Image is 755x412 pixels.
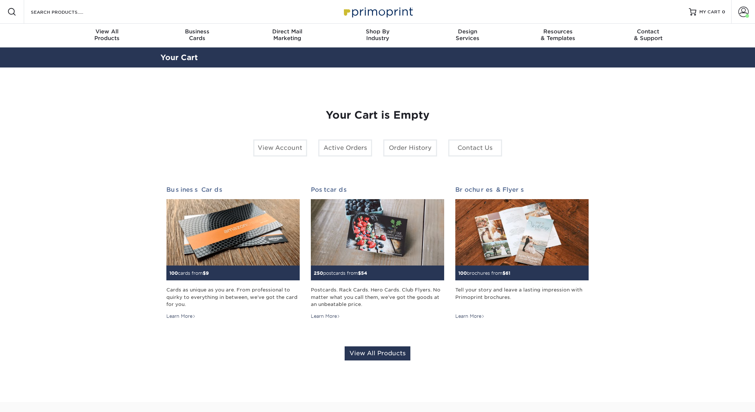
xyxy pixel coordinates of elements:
[505,270,510,276] span: 61
[311,313,340,320] div: Learn More
[166,286,300,308] div: Cards as unique as you are. From professional to quirky to everything in between, we've got the c...
[242,24,332,47] a: Direct MailMarketing
[332,24,423,47] a: Shop ByIndustry
[345,346,410,360] a: View All Products
[314,270,367,276] small: postcards from
[62,24,152,47] a: View AllProducts
[152,24,242,47] a: BusinessCards
[361,270,367,276] span: 54
[314,270,323,276] span: 250
[166,109,589,122] h1: Your Cart is Empty
[423,24,513,47] a: DesignServices
[513,28,603,42] div: & Templates
[169,270,209,276] small: cards from
[332,28,423,42] div: Industry
[455,186,589,193] h2: Brochures & Flyers
[206,270,209,276] span: 9
[166,199,300,266] img: Business Cards
[455,186,589,320] a: Brochures & Flyers 100brochures from$61 Tell your story and leave a lasting impression with Primo...
[332,28,423,35] span: Shop By
[383,139,437,156] a: Order History
[169,270,178,276] span: 100
[62,28,152,35] span: View All
[311,186,444,320] a: Postcards 250postcards from$54 Postcards. Rack Cards. Hero Cards. Club Flyers. No matter what you...
[513,24,603,47] a: Resources& Templates
[166,186,300,193] h2: Business Cards
[423,28,513,42] div: Services
[152,28,242,42] div: Cards
[253,139,307,156] a: View Account
[62,28,152,42] div: Products
[358,270,361,276] span: $
[160,53,198,62] a: Your Cart
[699,9,720,15] span: MY CART
[311,186,444,193] h2: Postcards
[423,28,513,35] span: Design
[455,313,485,320] div: Learn More
[603,28,693,42] div: & Support
[513,28,603,35] span: Resources
[722,9,725,14] span: 0
[242,28,332,42] div: Marketing
[603,28,693,35] span: Contact
[458,270,510,276] small: brochures from
[458,270,467,276] span: 100
[152,28,242,35] span: Business
[242,28,332,35] span: Direct Mail
[448,139,502,156] a: Contact Us
[311,199,444,266] img: Postcards
[166,186,300,320] a: Business Cards 100cards from$9 Cards as unique as you are. From professional to quirky to everyth...
[30,7,102,16] input: SEARCH PRODUCTS.....
[502,270,505,276] span: $
[311,286,444,308] div: Postcards. Rack Cards. Hero Cards. Club Flyers. No matter what you call them, we've got the goods...
[166,313,196,320] div: Learn More
[455,199,589,266] img: Brochures & Flyers
[455,286,589,308] div: Tell your story and leave a lasting impression with Primoprint brochures.
[603,24,693,47] a: Contact& Support
[341,4,415,20] img: Primoprint
[318,139,372,156] a: Active Orders
[203,270,206,276] span: $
